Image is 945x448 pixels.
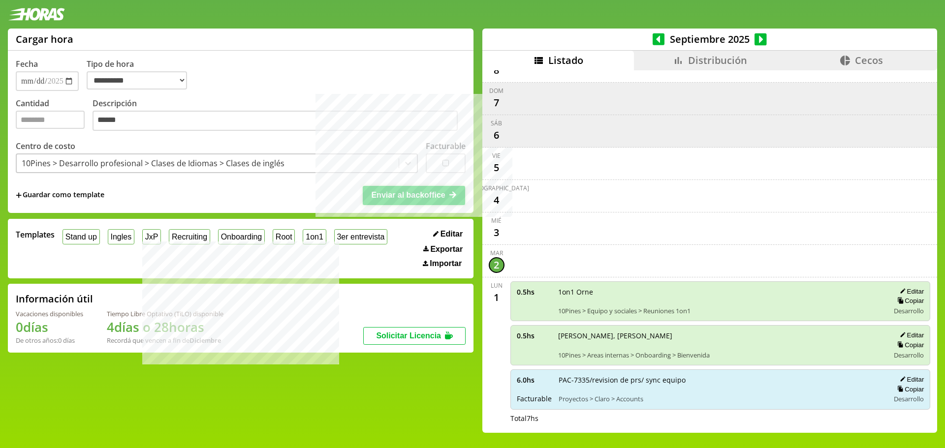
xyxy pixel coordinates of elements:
[489,225,504,240] div: 3
[273,229,295,244] button: Root
[363,186,465,205] button: Enviar al backoffice
[189,336,221,345] b: Diciembre
[93,98,466,134] label: Descripción
[558,351,883,359] span: 10Pines > Areas internas > Onboarding > Bienvenida
[93,111,458,131] textarea: Descripción
[490,249,503,257] div: mar
[426,141,466,151] label: Facturable
[894,306,924,315] span: Desarrollo
[491,119,502,127] div: sáb
[16,292,93,305] h2: Información útil
[489,127,504,143] div: 6
[489,160,504,176] div: 5
[107,318,223,336] h1: 4 días o 28 horas
[16,229,55,240] span: Templates
[430,259,462,268] span: Importar
[489,62,504,78] div: 8
[558,287,883,297] span: 1on1 Orne
[548,54,583,67] span: Listado
[517,287,551,297] span: 0.5 hs
[559,394,883,403] span: Proyectos > Claro > Accounts
[303,229,326,244] button: 1on1
[464,184,529,192] div: [DEMOGRAPHIC_DATA]
[558,306,883,315] span: 10Pines > Equipo y sociales > Reuniones 1on1
[489,95,504,111] div: 7
[363,327,466,345] button: Solicitar Licencia
[371,191,445,199] span: Enviar al backoffice
[558,331,883,340] span: [PERSON_NAME], [PERSON_NAME]
[8,8,65,21] img: logotipo
[87,71,187,90] select: Tipo de hora
[894,394,924,403] span: Desarrollo
[482,70,937,431] div: scrollable content
[16,32,73,46] h1: Cargar hora
[16,309,83,318] div: Vacaciones disponibles
[16,190,104,201] span: +Guardar como template
[430,245,463,254] span: Exportar
[559,375,883,385] span: PAC-7335/revision de prs/ sync equipo
[897,331,924,339] button: Editar
[688,54,747,67] span: Distribución
[16,190,22,201] span: +
[16,59,38,69] label: Fecha
[894,341,924,349] button: Copiar
[430,229,466,239] button: Editar
[441,230,463,239] span: Editar
[169,229,210,244] button: Recruiting
[489,257,504,273] div: 2
[16,111,85,129] input: Cantidad
[517,394,552,403] span: Facturable
[107,309,223,318] div: Tiempo Libre Optativo (TiLO) disponible
[894,351,924,359] span: Desarrollo
[491,281,503,290] div: lun
[16,336,83,345] div: De otros años: 0 días
[16,98,93,134] label: Cantidad
[376,331,441,340] span: Solicitar Licencia
[218,229,265,244] button: Onboarding
[491,216,502,225] div: mié
[63,229,100,244] button: Stand up
[489,192,504,208] div: 4
[22,158,284,169] div: 10Pines > Desarrollo profesional > Clases de Idiomas > Clases de inglés
[489,290,504,305] div: 1
[16,318,83,336] h1: 0 días
[894,385,924,393] button: Copiar
[489,87,504,95] div: dom
[517,375,552,385] span: 6.0 hs
[334,229,388,244] button: 3er entrevista
[107,336,223,345] div: Recordá que vencen a fin de
[517,331,551,340] span: 0.5 hs
[492,151,501,160] div: vie
[897,375,924,384] button: Editar
[855,54,883,67] span: Cecos
[510,414,931,423] div: Total 7 hs
[420,244,466,254] button: Exportar
[142,229,161,244] button: JxP
[108,229,134,244] button: Ingles
[894,297,924,305] button: Copiar
[87,59,195,91] label: Tipo de hora
[664,32,755,46] span: Septiembre 2025
[897,287,924,296] button: Editar
[16,141,75,151] label: Centro de costo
